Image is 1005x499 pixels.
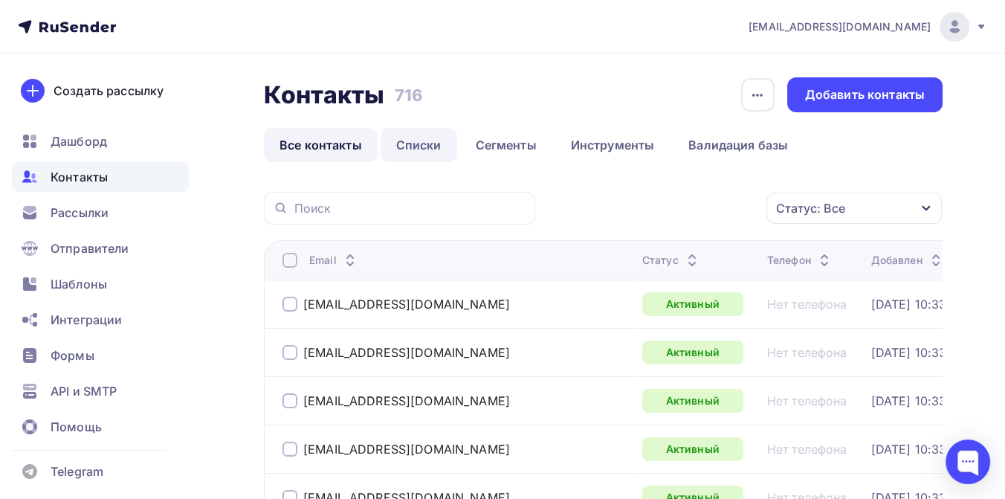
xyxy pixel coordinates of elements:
a: [DATE] 10:33 [870,393,946,408]
span: Telegram [51,463,103,480]
button: Статус: Все [766,192,943,225]
a: [EMAIL_ADDRESS][DOMAIN_NAME] [303,393,510,408]
span: [EMAIL_ADDRESS][DOMAIN_NAME] [749,19,931,34]
div: Добавить контакты [805,86,925,103]
a: [EMAIL_ADDRESS][DOMAIN_NAME] [749,12,987,42]
a: Нет телефона [767,393,847,408]
a: [DATE] 10:33 [870,442,946,457]
span: Интеграции [51,311,122,329]
a: Все контакты [264,128,378,162]
a: [EMAIL_ADDRESS][DOMAIN_NAME] [303,297,510,312]
a: Активный [642,437,743,461]
a: Шаблоны [12,269,189,299]
a: [DATE] 10:33 [870,297,946,312]
a: Контакты [12,162,189,192]
a: [DATE] 10:33 [870,345,946,360]
span: Контакты [51,168,108,186]
span: Отправители [51,239,129,257]
a: Нет телефона [767,442,847,457]
div: Статус: Все [776,199,845,217]
a: Дашборд [12,126,189,156]
a: Формы [12,341,189,370]
a: [EMAIL_ADDRESS][DOMAIN_NAME] [303,442,510,457]
div: Телефон [767,253,833,268]
a: [EMAIL_ADDRESS][DOMAIN_NAME] [303,345,510,360]
a: Списки [381,128,457,162]
div: Создать рассылку [54,82,164,100]
a: Нет телефона [767,345,847,360]
input: Поиск [294,200,526,216]
div: Статус [642,253,701,268]
span: Помощь [51,418,102,436]
a: Отправители [12,234,189,263]
span: Дашборд [51,132,107,150]
a: Рассылки [12,198,189,228]
span: API и SMTP [51,382,117,400]
div: Добавлен [870,253,944,268]
h2: Контакты [264,80,384,110]
a: Инструменты [555,128,670,162]
a: Активный [642,341,743,364]
a: Активный [642,389,743,413]
h3: 716 [395,85,423,106]
span: Формы [51,347,94,364]
span: Шаблоны [51,275,107,293]
div: Email [309,253,359,268]
a: Нет телефона [767,297,847,312]
span: Рассылки [51,204,109,222]
a: Валидация базы [673,128,804,162]
a: Сегменты [460,128,552,162]
a: Активный [642,292,743,316]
